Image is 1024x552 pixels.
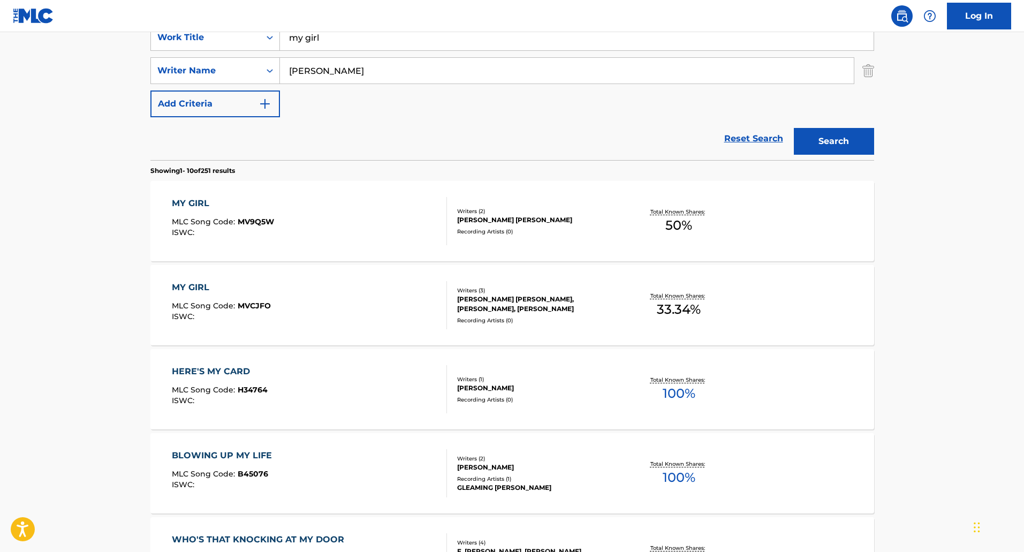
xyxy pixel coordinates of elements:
span: ISWC : [172,480,197,489]
span: MV9Q5W [238,217,274,226]
div: Work Title [157,31,254,44]
div: [PERSON_NAME] [457,383,619,393]
button: Add Criteria [150,90,280,117]
form: Search Form [150,24,874,160]
span: MLC Song Code : [172,469,238,479]
div: Writers ( 2 ) [457,207,619,215]
div: Writers ( 4 ) [457,539,619,547]
div: Writers ( 3 ) [457,286,619,294]
div: HERE'S MY CARD [172,365,268,378]
span: 100 % [663,468,695,487]
div: Recording Artists ( 1 ) [457,475,619,483]
p: Showing 1 - 10 of 251 results [150,166,235,176]
div: [PERSON_NAME] [PERSON_NAME], [PERSON_NAME], [PERSON_NAME] [457,294,619,314]
span: MLC Song Code : [172,385,238,395]
iframe: Chat Widget [970,501,1024,552]
span: ISWC : [172,396,197,405]
p: Total Known Shares: [650,292,708,300]
a: MY GIRLMLC Song Code:MV9Q5WISWC:Writers (2)[PERSON_NAME] [PERSON_NAME]Recording Artists (0)Total ... [150,181,874,261]
span: H34764 [238,385,268,395]
a: Log In [947,3,1011,29]
span: 33.34 % [657,300,701,319]
div: Drag [974,511,980,543]
a: HERE'S MY CARDMLC Song Code:H34764ISWC:Writers (1)[PERSON_NAME]Recording Artists (0)Total Known S... [150,349,874,429]
div: [PERSON_NAME] [457,463,619,472]
div: Writers ( 1 ) [457,375,619,383]
div: MY GIRL [172,281,271,294]
div: Recording Artists ( 0 ) [457,396,619,404]
p: Total Known Shares: [650,208,708,216]
p: Total Known Shares: [650,376,708,384]
p: Total Known Shares: [650,460,708,468]
img: search [896,10,908,22]
span: MLC Song Code : [172,301,238,311]
span: ISWC : [172,228,197,237]
div: Recording Artists ( 0 ) [457,316,619,324]
div: [PERSON_NAME] [PERSON_NAME] [457,215,619,225]
span: MLC Song Code : [172,217,238,226]
a: Public Search [891,5,913,27]
div: Recording Artists ( 0 ) [457,228,619,236]
a: MY GIRLMLC Song Code:MVCJFOISWC:Writers (3)[PERSON_NAME] [PERSON_NAME], [PERSON_NAME], [PERSON_NA... [150,265,874,345]
span: ISWC : [172,312,197,321]
div: BLOWING UP MY LIFE [172,449,277,462]
div: Help [919,5,940,27]
img: help [923,10,936,22]
p: Total Known Shares: [650,544,708,552]
img: Delete Criterion [862,57,874,84]
a: BLOWING UP MY LIFEMLC Song Code:B45076ISWC:Writers (2)[PERSON_NAME]Recording Artists (1)GLEAMING ... [150,433,874,513]
img: 9d2ae6d4665cec9f34b9.svg [259,97,271,110]
a: Reset Search [719,127,788,150]
button: Search [794,128,874,155]
div: WHO'S THAT KNOCKING AT MY DOOR [172,533,350,546]
span: 50 % [665,216,692,235]
span: 100 % [663,384,695,403]
span: B45076 [238,469,268,479]
span: MVCJFO [238,301,271,311]
div: GLEAMING [PERSON_NAME] [457,483,619,493]
div: Writers ( 2 ) [457,455,619,463]
img: MLC Logo [13,8,54,24]
div: MY GIRL [172,197,274,210]
div: Writer Name [157,64,254,77]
